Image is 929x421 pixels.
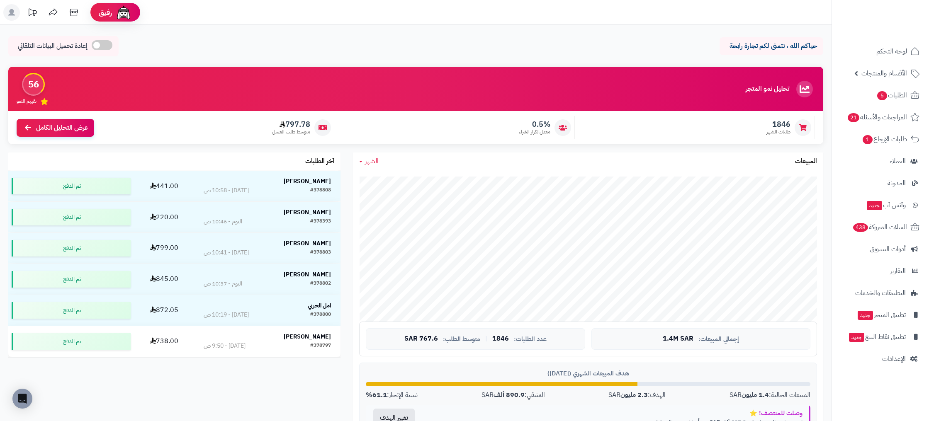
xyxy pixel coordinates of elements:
[310,218,331,226] div: #378393
[134,171,194,201] td: 441.00
[366,369,810,378] div: هدف المبيعات الشهري ([DATE])
[12,271,131,288] div: تم الدفع
[310,280,331,288] div: #378802
[22,4,43,23] a: تحديثات المنصة
[17,119,94,137] a: عرض التحليل الكامل
[848,113,859,122] span: 21
[404,335,438,343] span: 767.6 SAR
[837,151,924,171] a: العملاء
[12,333,131,350] div: تم الدفع
[837,283,924,303] a: التطبيقات والخدمات
[888,177,906,189] span: المدونة
[663,335,693,343] span: 1.4M SAR
[766,128,790,135] span: طلبات الشهر
[310,186,331,195] div: #378808
[873,23,921,41] img: logo-2.png
[12,240,131,256] div: تم الدفع
[272,120,310,129] span: 797.78
[99,7,112,17] span: رفيق
[837,349,924,369] a: الإعدادات
[852,221,907,233] span: السلات المتروكة
[359,157,379,166] a: الشهر
[310,342,331,350] div: #378797
[366,390,387,400] strong: 61.1%
[855,287,906,299] span: التطبيقات والخدمات
[620,390,648,400] strong: 2.3 مليون
[134,264,194,295] td: 845.00
[848,331,906,343] span: تطبيق نقاط البيع
[204,280,242,288] div: اليوم - 10:37 ص
[492,335,509,343] span: 1846
[284,270,331,279] strong: [PERSON_NAME]
[204,342,246,350] div: [DATE] - 9:50 ص
[863,135,873,144] span: 1
[890,265,906,277] span: التقارير
[305,158,334,165] h3: آخر الطلبات
[837,85,924,105] a: الطلبات5
[482,390,545,400] div: المتبقي: SAR
[428,409,803,418] div: وصلت للمنتصف! ⭐
[837,261,924,281] a: التقارير
[310,311,331,319] div: #378800
[698,336,739,343] span: إجمالي المبيعات:
[837,41,924,61] a: لوحة التحكم
[890,155,906,167] span: العملاء
[134,233,194,264] td: 799.00
[365,156,379,166] span: الشهر
[837,173,924,193] a: المدونة
[36,123,88,133] span: عرض التحليل الكامل
[284,239,331,248] strong: [PERSON_NAME]
[795,158,817,165] h3: المبيعات
[12,178,131,194] div: تم الدفع
[308,301,331,310] strong: امل الحربي
[204,311,249,319] div: [DATE] - 10:19 ص
[866,199,906,211] span: وآتس آب
[204,186,249,195] div: [DATE] - 10:58 ص
[204,218,242,226] div: اليوم - 10:46 ص
[847,111,907,123] span: المراجعات والأسئلة
[837,239,924,259] a: أدوات التسويق
[12,389,32,409] div: Open Intercom Messenger
[849,333,864,342] span: جديد
[608,390,666,400] div: الهدف: SAR
[12,209,131,225] div: تم الدفع
[284,208,331,217] strong: [PERSON_NAME]
[18,41,88,51] span: إعادة تحميل البيانات التلقائي
[519,120,550,129] span: 0.5%
[861,68,907,79] span: الأقسام والمنتجات
[766,120,790,129] span: 1846
[837,129,924,149] a: طلبات الإرجاع1
[876,90,907,101] span: الطلبات
[134,326,194,357] td: 738.00
[730,390,810,400] div: المبيعات الحالية: SAR
[726,41,817,51] p: حياكم الله ، نتمنى لكم تجارة رابحة
[494,390,525,400] strong: 890.9 ألف
[134,295,194,326] td: 872.05
[882,353,906,365] span: الإعدادات
[17,98,36,105] span: تقييم النمو
[443,336,480,343] span: متوسط الطلب:
[837,217,924,237] a: السلات المتروكة438
[204,249,249,257] div: [DATE] - 10:41 ص
[514,336,547,343] span: عدد الطلبات:
[876,46,907,57] span: لوحة التحكم
[284,332,331,341] strong: [PERSON_NAME]
[115,4,132,21] img: ai-face.png
[134,202,194,232] td: 220.00
[746,85,789,93] h3: تحليل نمو المتجر
[12,302,131,319] div: تم الدفع
[862,133,907,145] span: طلبات الإرجاع
[284,177,331,186] strong: [PERSON_NAME]
[310,249,331,257] div: #378803
[837,327,924,347] a: تطبيق نقاط البيعجديد
[366,390,418,400] div: نسبة الإنجاز:
[837,195,924,215] a: وآتس آبجديد
[867,201,882,210] span: جديد
[837,107,924,127] a: المراجعات والأسئلة21
[837,305,924,325] a: تطبيق المتجرجديد
[272,128,310,135] span: متوسط طلب العميل
[519,128,550,135] span: معدل تكرار الشراء
[870,243,906,255] span: أدوات التسويق
[858,311,873,320] span: جديد
[877,91,887,100] span: 5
